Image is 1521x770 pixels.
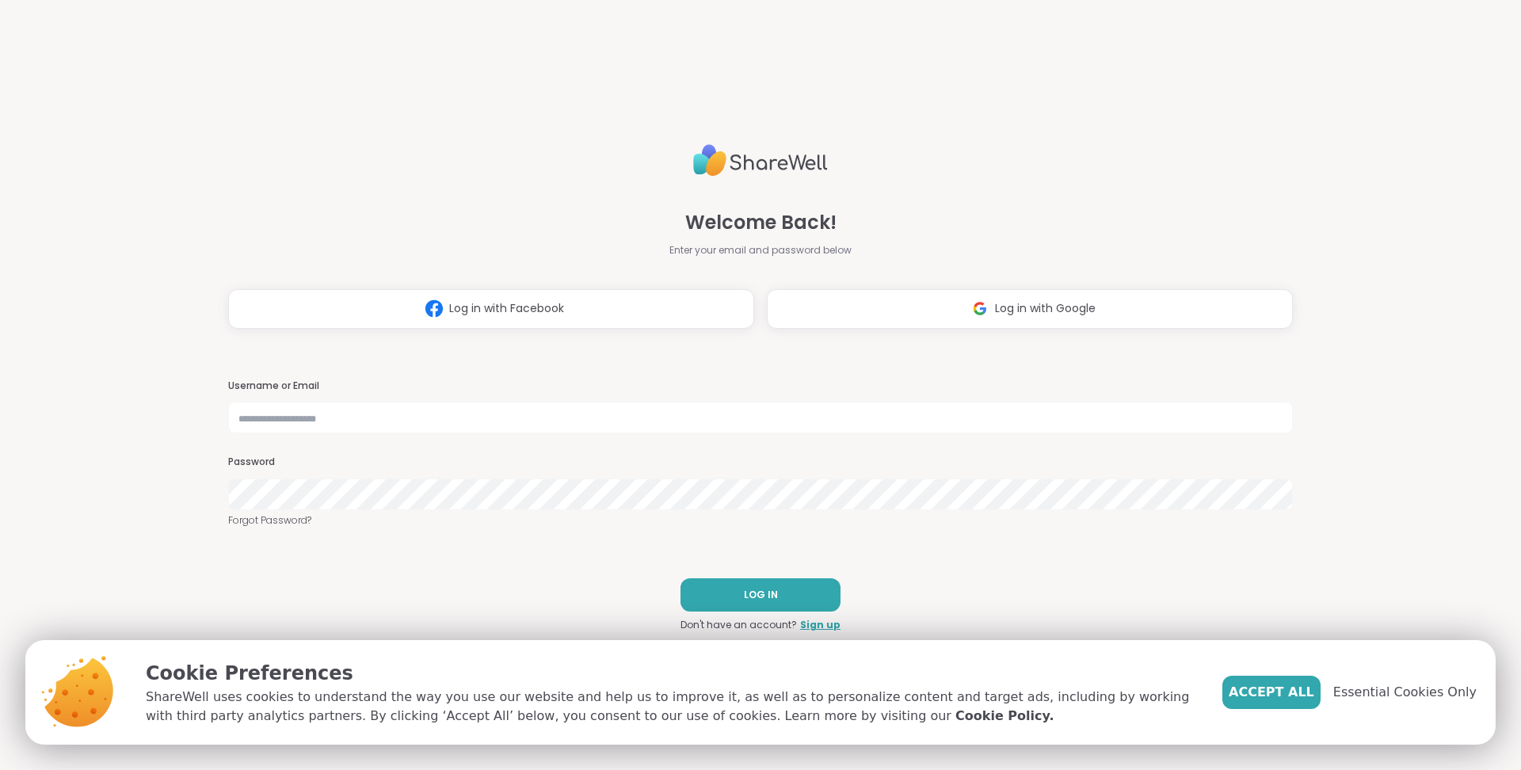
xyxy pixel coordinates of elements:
[680,578,841,612] button: LOG IN
[228,456,1293,469] h3: Password
[228,289,754,329] button: Log in with Facebook
[228,513,1293,528] a: Forgot Password?
[767,289,1293,329] button: Log in with Google
[1222,676,1321,709] button: Accept All
[965,294,995,323] img: ShareWell Logomark
[228,379,1293,393] h3: Username or Email
[955,707,1054,726] a: Cookie Policy.
[1229,683,1314,702] span: Accept All
[669,243,852,257] span: Enter your email and password below
[1333,683,1477,702] span: Essential Cookies Only
[419,294,449,323] img: ShareWell Logomark
[693,138,828,183] img: ShareWell Logo
[449,300,564,317] span: Log in with Facebook
[800,618,841,632] a: Sign up
[744,588,778,602] span: LOG IN
[995,300,1096,317] span: Log in with Google
[685,208,837,237] span: Welcome Back!
[680,618,797,632] span: Don't have an account?
[146,659,1197,688] p: Cookie Preferences
[146,688,1197,726] p: ShareWell uses cookies to understand the way you use our website and help us to improve it, as we...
